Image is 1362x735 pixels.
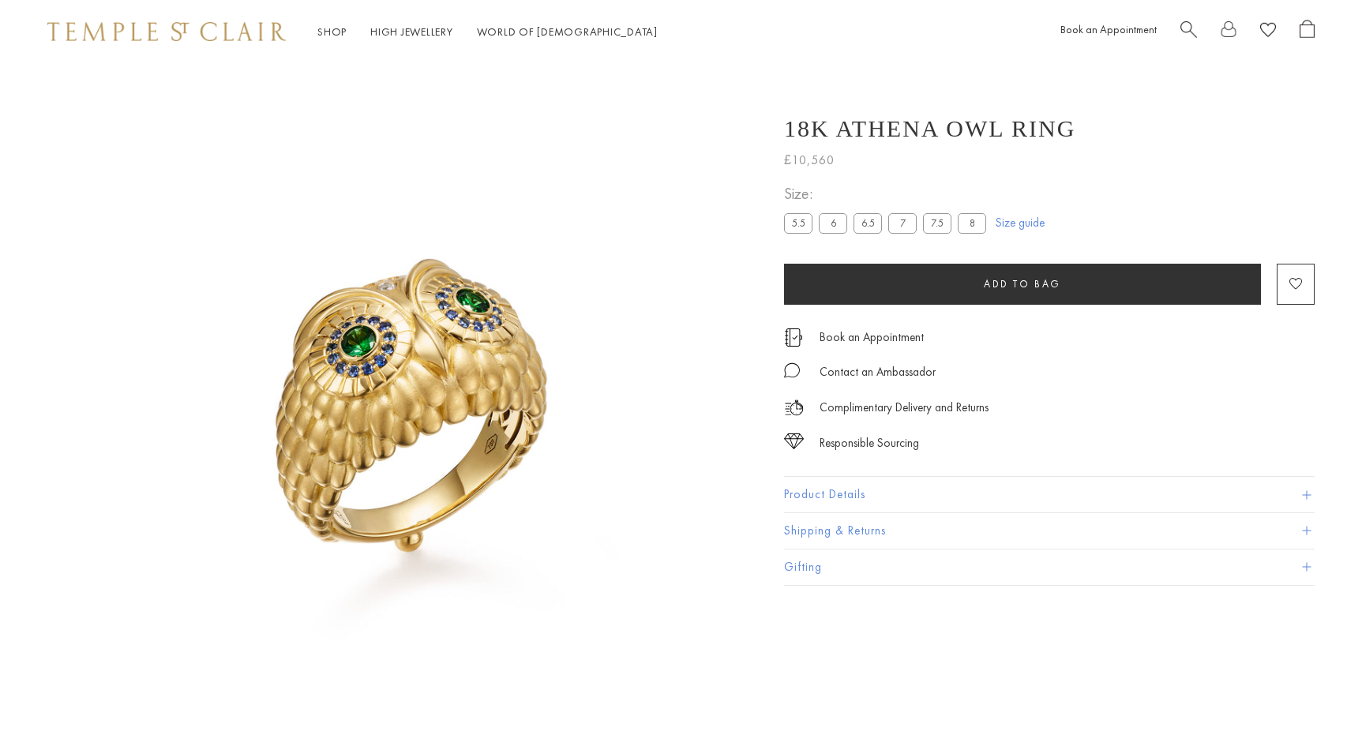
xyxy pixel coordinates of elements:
img: icon_delivery.svg [784,398,804,418]
label: 6.5 [854,213,882,233]
button: Add to bag [784,264,1261,305]
button: Gifting [784,549,1315,585]
span: Size: [784,181,992,207]
button: Shipping & Returns [784,513,1315,549]
label: 5.5 [784,213,812,233]
a: View Wishlist [1260,20,1276,44]
button: Product Details [784,477,1315,512]
h1: 18K Athena Owl Ring [784,115,1075,142]
a: Size guide [996,215,1045,231]
a: Search [1180,20,1197,44]
label: 8 [958,213,986,233]
nav: Main navigation [317,22,658,42]
img: MessageIcon-01_2.svg [784,362,800,378]
a: World of [DEMOGRAPHIC_DATA]World of [DEMOGRAPHIC_DATA] [477,24,658,39]
a: Book an Appointment [1060,22,1157,36]
iframe: Gorgias live chat messenger [1283,661,1346,719]
img: Temple St. Clair [47,22,286,41]
img: icon_sourcing.svg [784,433,804,449]
label: 7.5 [923,213,951,233]
label: 7 [888,213,917,233]
span: Add to bag [984,277,1061,291]
a: High JewelleryHigh Jewellery [370,24,453,39]
span: £10,560 [784,150,835,171]
a: ShopShop [317,24,347,39]
label: 6 [819,213,847,233]
p: Complimentary Delivery and Returns [820,398,989,418]
img: icon_appointment.svg [784,328,803,347]
a: Book an Appointment [820,328,924,346]
div: Contact an Ambassador [820,362,936,382]
img: R36865-OWLTGBS [79,63,746,729]
div: Responsible Sourcing [820,433,919,453]
a: Open Shopping Bag [1300,20,1315,44]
